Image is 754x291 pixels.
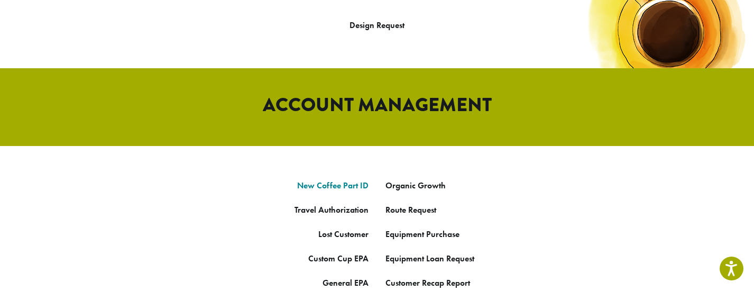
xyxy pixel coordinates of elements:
a: Organic Growth [385,180,446,191]
a: Design Request [350,20,404,31]
a: General EPA [323,277,369,288]
a: Equipment Purcha [385,229,452,240]
a: Lost Customer [318,229,369,240]
a: New Coffee Part ID [297,180,369,191]
a: Customer Recap Report [385,277,470,288]
a: Equipment Loan Request [385,253,474,264]
a: Travel Authorization [295,204,369,215]
a: se [452,229,459,240]
a: Custom Cup EPA [308,253,369,264]
a: Route Request [385,204,436,215]
h2: ACCOUNT MANAGEMENT [76,94,678,116]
